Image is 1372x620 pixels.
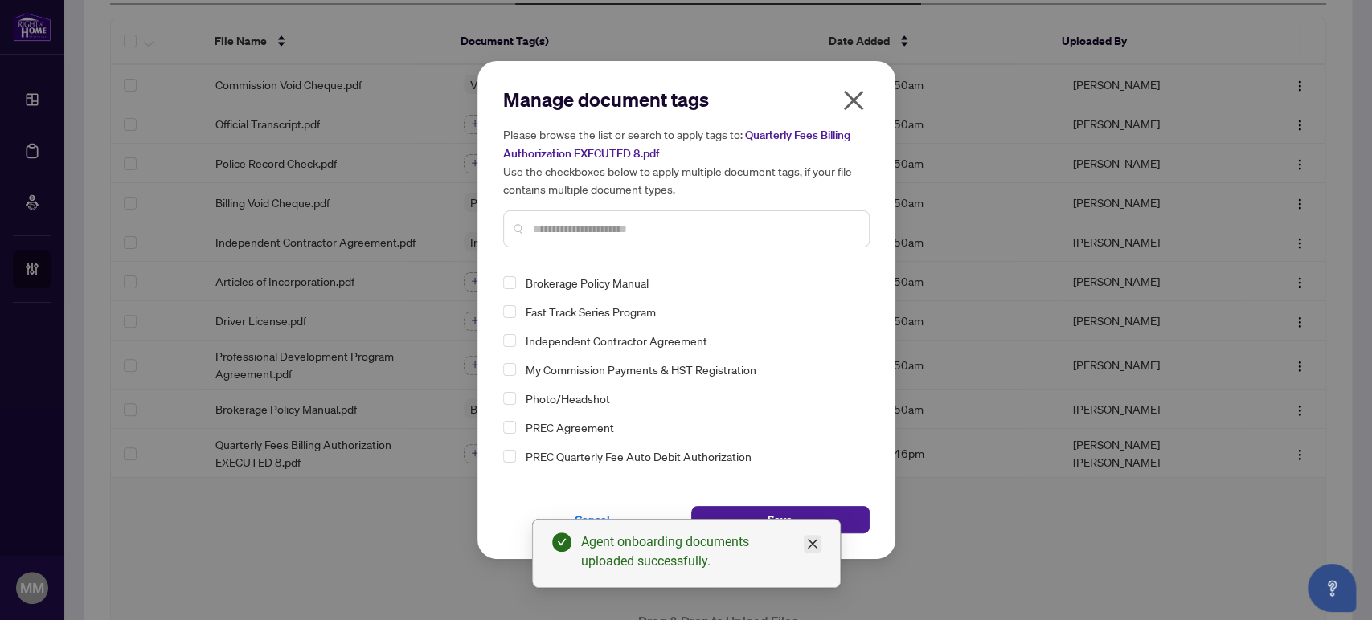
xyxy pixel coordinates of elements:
[691,506,870,533] button: Save
[841,88,866,113] span: close
[503,450,516,463] span: Select PREC Quarterly Fee Auto Debit Authorization
[526,447,752,466] span: PREC Quarterly Fee Auto Debit Authorization
[519,447,860,466] span: PREC Quarterly Fee Auto Debit Authorization
[526,302,656,321] span: Fast Track Series Program
[519,302,860,321] span: Fast Track Series Program
[526,331,707,350] span: Independent Contractor Agreement
[526,273,649,292] span: Brokerage Policy Manual
[519,418,860,437] span: PREC Agreement
[526,389,610,408] span: Photo/Headshot
[552,532,571,552] span: check-circle
[806,537,819,550] span: close
[581,532,821,571] div: Agent onboarding documents uploaded successfully.
[526,418,614,437] span: PREC Agreement
[526,360,756,379] span: My Commission Payments & HST Registration
[503,506,682,533] button: Cancel
[575,507,610,532] span: Cancel
[503,276,516,289] span: Select Brokerage Policy Manual
[804,535,821,553] a: Close
[768,507,792,532] span: Save
[503,421,516,434] span: Select PREC Agreement
[519,331,860,350] span: Independent Contractor Agreement
[503,392,516,405] span: Select Photo/Headshot
[503,334,516,347] span: Select Independent Contractor Agreement
[519,360,860,379] span: My Commission Payments & HST Registration
[503,363,516,376] span: Select My Commission Payments & HST Registration
[519,389,860,408] span: Photo/Headshot
[519,273,860,292] span: Brokerage Policy Manual
[503,305,516,318] span: Select Fast Track Series Program
[1308,564,1356,612] button: Open asap
[503,87,870,112] h2: Manage document tags
[503,125,870,198] h5: Please browse the list or search to apply tags to: Use the checkboxes below to apply multiple doc...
